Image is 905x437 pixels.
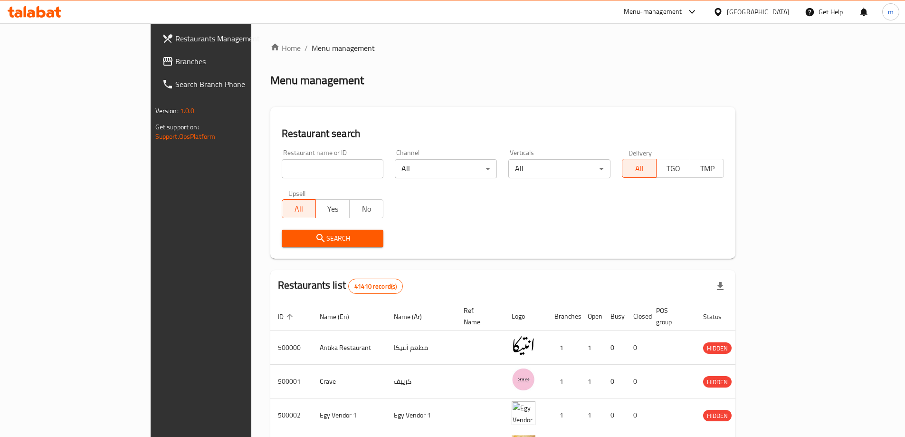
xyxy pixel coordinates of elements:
label: Upsell [288,190,306,196]
a: Search Branch Phone [154,73,302,96]
td: 1 [547,331,580,365]
button: No [349,199,383,218]
td: كرييف [386,365,456,398]
button: TMP [690,159,724,178]
td: Egy Vendor 1 [312,398,386,432]
button: Yes [315,199,350,218]
div: All [508,159,610,178]
button: Search [282,230,384,247]
td: Egy Vendor 1 [386,398,456,432]
label: Delivery [629,149,652,156]
span: ID [278,311,296,322]
div: [GEOGRAPHIC_DATA] [727,7,790,17]
td: مطعم أنتيكا [386,331,456,365]
a: Support.OpsPlatform [155,130,216,143]
span: All [626,162,652,175]
span: Status [703,311,734,322]
td: 0 [626,398,648,432]
th: Open [580,302,603,331]
h2: Menu management [270,73,364,88]
button: All [282,199,316,218]
td: 1 [547,365,580,398]
td: 0 [626,331,648,365]
span: TGO [660,162,686,175]
div: Export file [709,275,732,298]
nav: breadcrumb [270,42,736,54]
span: HIDDEN [703,343,732,354]
td: 1 [580,331,603,365]
span: All [286,202,312,216]
th: Busy [603,302,626,331]
td: 1 [580,398,603,432]
td: 0 [603,365,626,398]
input: Search for restaurant name or ID.. [282,159,384,178]
span: Yes [320,202,346,216]
td: 1 [547,398,580,432]
span: POS group [656,305,684,328]
span: 1.0.0 [180,105,195,117]
span: 41410 record(s) [349,282,402,291]
td: 0 [626,365,648,398]
div: Total records count [348,279,403,294]
li: / [305,42,308,54]
th: Logo [504,302,547,331]
span: TMP [694,162,720,175]
th: Closed [626,302,648,331]
span: Search [289,233,376,244]
span: Name (Ar) [394,311,434,322]
span: Version: [155,105,179,117]
span: m [888,7,894,17]
span: No [353,202,380,216]
span: HIDDEN [703,377,732,388]
td: Antika Restaurant [312,331,386,365]
img: Egy Vendor 1 [512,401,535,425]
a: Branches [154,50,302,73]
td: Crave [312,365,386,398]
th: Branches [547,302,580,331]
span: Search Branch Phone [175,78,294,90]
span: Get support on: [155,121,199,133]
button: All [622,159,656,178]
span: Ref. Name [464,305,493,328]
div: HIDDEN [703,342,732,354]
button: TGO [656,159,690,178]
span: Restaurants Management [175,33,294,44]
div: Menu-management [624,6,682,18]
span: Menu management [312,42,375,54]
a: Restaurants Management [154,27,302,50]
td: 0 [603,331,626,365]
span: HIDDEN [703,410,732,421]
td: 1 [580,365,603,398]
img: Crave [512,368,535,391]
div: All [395,159,497,178]
span: Branches [175,56,294,67]
h2: Restaurants list [278,278,403,294]
h2: Restaurant search [282,126,724,141]
td: 0 [603,398,626,432]
span: Name (En) [320,311,362,322]
img: Antika Restaurant [512,334,535,358]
